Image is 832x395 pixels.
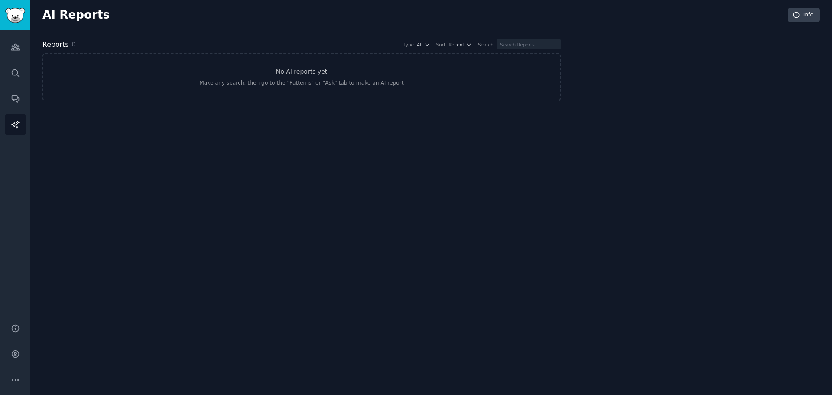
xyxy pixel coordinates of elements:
[403,42,414,48] div: Type
[417,42,430,48] button: All
[788,8,820,23] a: Info
[276,67,328,76] h3: No AI reports yet
[42,39,68,50] h2: Reports
[71,41,75,48] span: 0
[478,42,494,48] div: Search
[436,42,446,48] div: Sort
[497,39,561,49] input: Search Reports
[5,8,25,23] img: GummySearch logo
[417,42,422,48] span: All
[448,42,472,48] button: Recent
[42,53,561,101] a: No AI reports yetMake any search, then go to the "Patterns" or "Ask" tab to make an AI report
[42,8,110,22] h2: AI Reports
[448,42,464,48] span: Recent
[199,79,403,87] div: Make any search, then go to the "Patterns" or "Ask" tab to make an AI report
